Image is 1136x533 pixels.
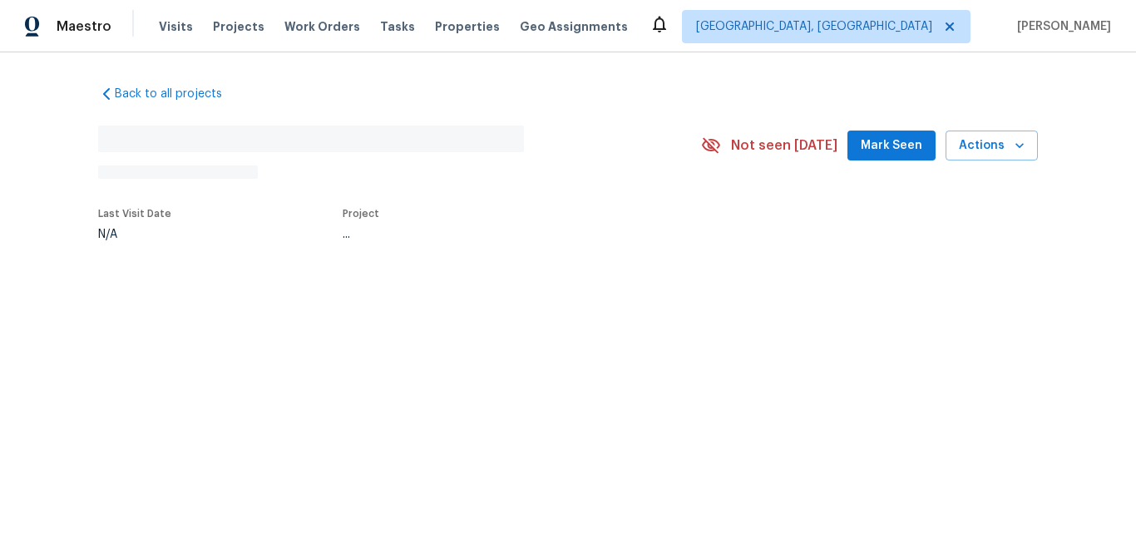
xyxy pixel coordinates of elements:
span: Project [343,209,379,219]
span: [GEOGRAPHIC_DATA], [GEOGRAPHIC_DATA] [696,18,932,35]
span: Geo Assignments [520,18,628,35]
div: ... [343,229,662,240]
span: Maestro [57,18,111,35]
span: Visits [159,18,193,35]
span: Last Visit Date [98,209,171,219]
span: [PERSON_NAME] [1010,18,1111,35]
span: Mark Seen [861,136,922,156]
span: Tasks [380,21,415,32]
div: N/A [98,229,171,240]
span: Actions [959,136,1025,156]
span: Projects [213,18,264,35]
button: Actions [946,131,1038,161]
a: Back to all projects [98,86,258,102]
span: Work Orders [284,18,360,35]
button: Mark Seen [847,131,936,161]
span: Properties [435,18,500,35]
span: Not seen [DATE] [731,137,837,154]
